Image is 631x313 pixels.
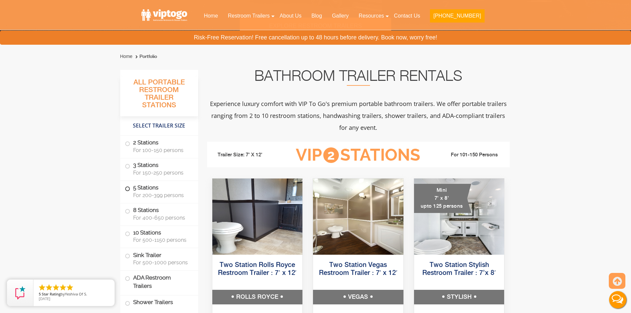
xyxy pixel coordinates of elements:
[306,9,327,23] a: Blog
[354,9,389,23] a: Resources
[120,77,198,116] h3: All Portable Restroom Trailer Stations
[286,146,431,164] h3: VIP Stations
[327,9,354,23] a: Gallery
[218,262,296,277] a: Two Station Rolls Royce Restroom Trailer : 7′ x 12′
[120,54,132,59] a: Home
[45,284,53,291] li: 
[125,181,193,201] label: 5 Stations
[212,290,303,304] h5: ROLLS ROYCE
[59,284,67,291] li: 
[319,262,397,277] a: Two Station Vegas Restroom Trailer : 7′ x 12′
[422,262,496,277] a: Two Station Stylish Restroom Trailer : 7’x 8′
[323,147,339,163] span: 2
[125,136,193,156] label: 2 Stations
[133,259,190,266] span: For 500-1000 persons
[223,9,275,23] a: Restroom Trailers
[212,145,286,165] li: Trailer Size: 7' X 12'
[39,296,50,301] span: [DATE]
[133,215,190,221] span: For 400-650 persons
[39,291,41,296] span: 5
[414,290,504,304] h5: STYLISH
[120,120,198,132] h4: Select Trailer Size
[133,170,190,176] span: For 150-250 persons
[430,9,484,23] button: [PHONE_NUMBER]
[389,9,425,23] a: Contact Us
[125,271,193,293] label: ADA Restroom Trailers
[125,226,193,246] label: 10 Stations
[313,179,403,255] img: Side view of two station restroom trailer with separate doors for males and females
[605,287,631,313] button: Live Chat
[125,248,193,269] label: Sink Trailer
[125,158,193,179] label: 3 Stations
[14,286,27,299] img: Review Rating
[212,179,303,255] img: Side view of two station restroom trailer with separate doors for males and females
[275,9,306,23] a: About Us
[414,179,504,255] img: A mini restroom trailer with two separate stations and separate doors for males and females
[414,184,471,213] div: Mini 7' x 8' upto 125 persons
[42,291,61,296] span: Star Rating
[431,151,505,159] li: For 101-150 Persons
[66,284,74,291] li: 
[133,237,190,243] span: For 500-1150 persons
[39,292,109,297] span: by
[125,203,193,224] label: 8 Stations
[38,284,46,291] li: 
[313,290,403,304] h5: VEGAS
[133,147,190,153] span: For 100-150 persons
[65,291,87,296] span: Yeshiva Of S.
[207,70,510,86] h2: Bathroom Trailer Rentals
[425,9,489,26] a: [PHONE_NUMBER]
[133,192,190,198] span: For 200-399 persons
[125,295,193,310] label: Shower Trailers
[134,53,157,61] li: Portfolio
[207,98,510,133] p: Experience luxury comfort with VIP To Go's premium portable bathroom trailers. We offer portable ...
[199,9,223,23] a: Home
[52,284,60,291] li: 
